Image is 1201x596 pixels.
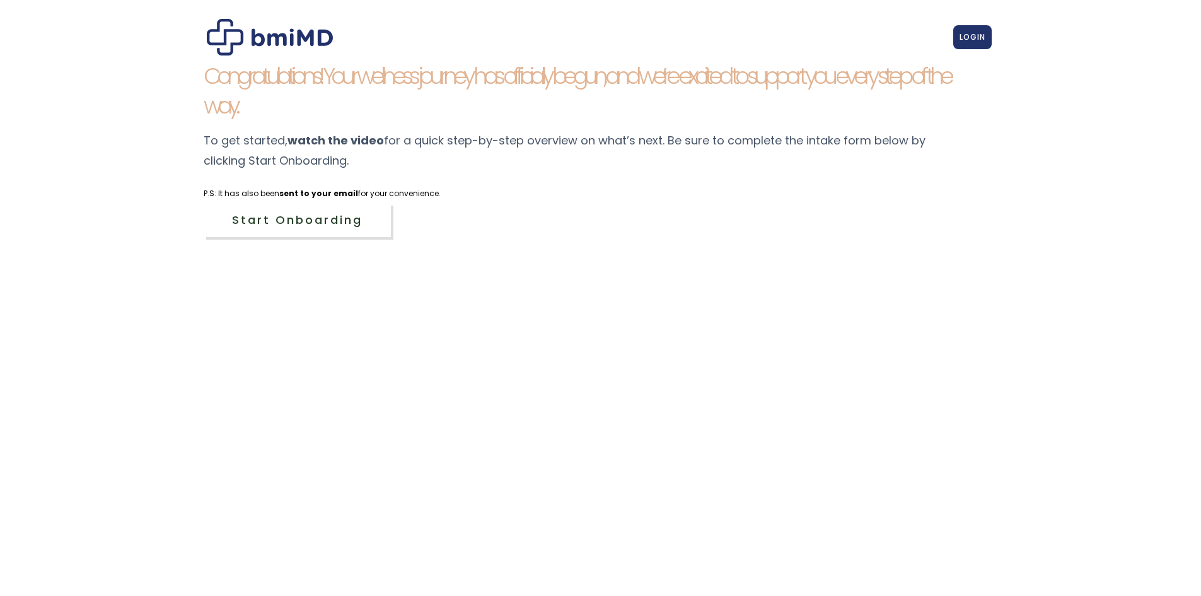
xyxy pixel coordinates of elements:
strong: sent to your email [279,188,358,199]
img: Checkout [207,19,333,56]
strong: watch the video [287,132,384,148]
h5: To get started, for a quick step-by-step overview on what’s next. Be sure to complete the intake ... [204,131,966,171]
a: LOGIN [953,25,992,49]
h1: Congratulations! Your wellness journey has officially begun, and we’re excited to support you eve... [204,62,966,121]
span: LOGIN [960,32,985,42]
a: Start Onboarding [204,203,391,237]
p: P.S: It has also been for your convenience. [204,188,966,199]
